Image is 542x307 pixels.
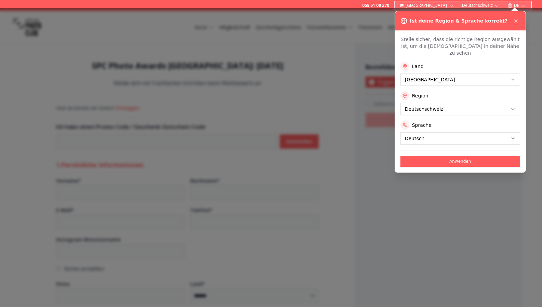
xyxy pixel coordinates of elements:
[397,1,457,10] button: [GEOGRAPHIC_DATA]
[410,17,507,24] h3: Ist deine Region & Sprache korrekt?
[362,3,389,8] a: 058 51 00 270
[505,1,528,10] button: DE
[412,92,428,99] label: Region
[400,156,520,167] button: Anwenden
[400,36,520,56] p: Stelle sicher, dass die richtige Region ausgewählt ist, um die [DEMOGRAPHIC_DATA] in deiner Nähe ...
[459,1,502,10] button: Deutschschweiz
[412,63,424,70] label: Land
[412,122,432,129] label: Sprache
